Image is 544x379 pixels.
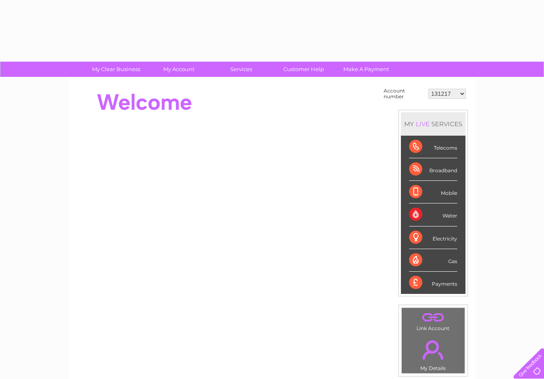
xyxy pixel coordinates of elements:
[409,136,457,158] div: Telecoms
[404,335,463,364] a: .
[409,272,457,294] div: Payments
[409,158,457,181] div: Broadband
[401,112,465,136] div: MY SERVICES
[332,62,400,77] a: Make A Payment
[382,86,426,102] td: Account number
[82,62,150,77] a: My Clear Business
[409,181,457,203] div: Mobile
[401,333,465,374] td: My Details
[207,62,275,77] a: Services
[404,310,463,324] a: .
[145,62,213,77] a: My Account
[401,307,465,333] td: Link Account
[409,249,457,272] div: Gas
[409,226,457,249] div: Electricity
[270,62,338,77] a: Customer Help
[414,120,431,128] div: LIVE
[409,203,457,226] div: Water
